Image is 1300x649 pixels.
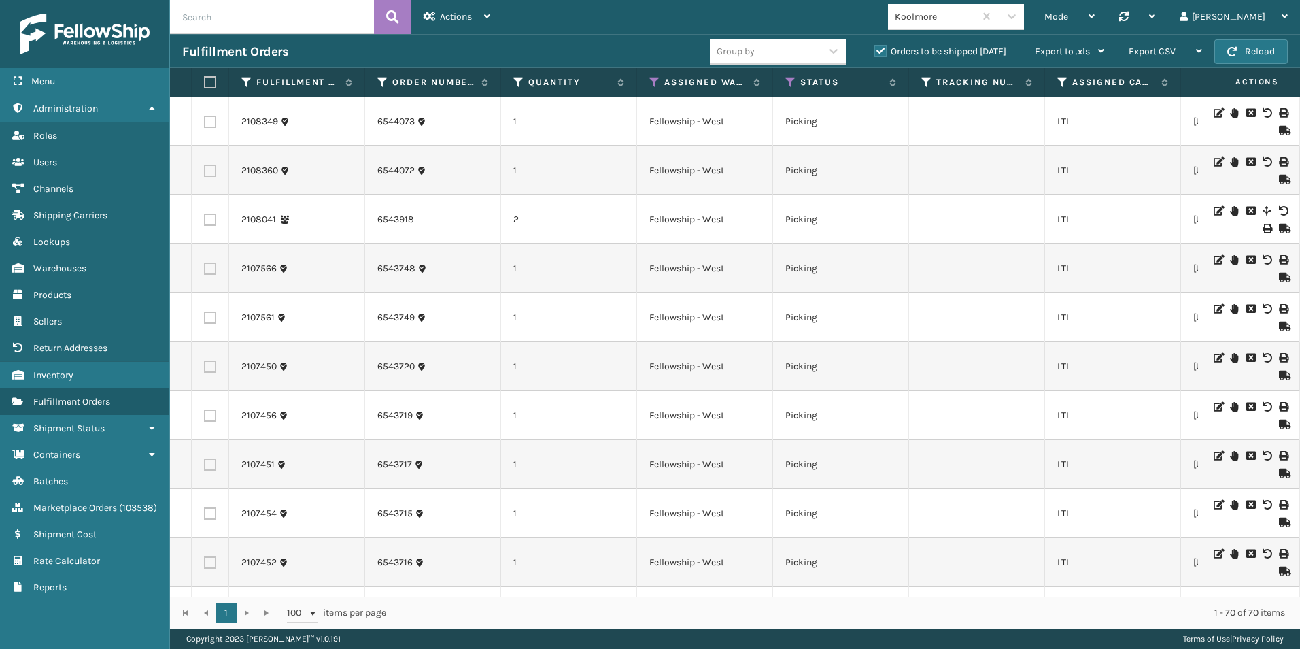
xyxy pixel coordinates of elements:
i: Edit [1214,500,1222,510]
i: Void BOL [1263,500,1271,510]
a: Privacy Policy [1232,634,1284,644]
td: Fellowship - West [637,342,773,391]
label: Assigned Warehouse [664,76,747,88]
i: Edit [1214,549,1222,559]
i: Mark as Shipped [1279,126,1287,135]
a: 6543720 [377,360,415,373]
a: 6544072 [377,164,415,178]
a: 2107561 [241,311,275,324]
i: Edit [1214,157,1222,167]
td: LTL [1045,391,1181,440]
i: Cancel Fulfillment Order [1246,451,1254,461]
span: Lookups [33,236,70,248]
a: 2107454 [241,507,277,520]
td: Picking [773,195,909,244]
td: LTL [1045,587,1181,636]
td: 2 [501,195,637,244]
i: Mark as Shipped [1279,273,1287,282]
td: Picking [773,146,909,195]
label: Order Number [392,76,475,88]
span: Export CSV [1129,46,1176,57]
a: 2107450 [241,360,277,373]
td: Fellowship - West [637,489,773,538]
i: Print BOL [1279,108,1287,118]
span: Mode [1044,11,1068,22]
i: Mark as Shipped [1279,371,1287,380]
i: Edit [1214,451,1222,461]
td: 1 [501,293,637,342]
a: 6543715 [377,507,413,520]
i: Cancel Fulfillment Order [1246,549,1254,559]
td: LTL [1045,342,1181,391]
i: Cancel Fulfillment Order [1246,402,1254,412]
span: Channels [33,183,73,195]
span: items per page [287,603,386,623]
td: LTL [1045,97,1181,146]
a: 6543716 [377,556,413,569]
i: Void BOL [1263,451,1271,461]
span: Warehouses [33,263,86,274]
td: 1 [501,587,637,636]
td: Fellowship - West [637,391,773,440]
i: Void BOL [1263,304,1271,314]
i: Mark as Shipped [1279,322,1287,331]
a: 2108349 [241,115,278,129]
label: Fulfillment Order Id [256,76,339,88]
i: On Hold [1230,206,1238,216]
p: Copyright 2023 [PERSON_NAME]™ v 1.0.191 [186,629,341,649]
i: Cancel Fulfillment Order [1246,304,1254,314]
td: 1 [501,342,637,391]
td: LTL [1045,293,1181,342]
a: 2107452 [241,556,277,569]
td: Picking [773,391,909,440]
i: Print BOL [1279,451,1287,461]
td: Fellowship - West [637,195,773,244]
i: Void BOL [1263,157,1271,167]
td: 1 [501,244,637,293]
span: Menu [31,76,55,87]
td: LTL [1045,440,1181,489]
td: Picking [773,538,909,587]
td: LTL [1045,146,1181,195]
span: Inventory [33,369,73,381]
i: Mark as Shipped [1279,567,1287,576]
span: Fulfillment Orders [33,396,110,407]
td: Fellowship - West [637,440,773,489]
button: Reload [1214,39,1288,64]
i: Void BOL [1263,549,1271,559]
div: Group by [717,44,755,59]
label: Status [800,76,883,88]
td: Fellowship - West [637,293,773,342]
span: Batches [33,476,68,487]
a: 6544073 [377,115,415,129]
i: Mark as Shipped [1279,420,1287,429]
a: 1 [216,603,237,623]
i: Cancel Fulfillment Order [1246,108,1254,118]
i: Print BOL [1279,500,1287,510]
i: Void BOL [1263,402,1271,412]
i: Edit [1214,255,1222,265]
a: 6543719 [377,409,413,422]
td: LTL [1045,538,1181,587]
span: Actions [440,11,472,22]
h3: Fulfillment Orders [182,44,288,60]
td: Picking [773,342,909,391]
i: Void BOL [1279,206,1287,216]
a: 6543717 [377,458,412,471]
i: Cancel Fulfillment Order [1246,255,1254,265]
span: ( 103538 ) [119,502,157,514]
td: Picking [773,489,909,538]
i: Edit [1214,402,1222,412]
i: Void BOL [1263,255,1271,265]
i: On Hold [1230,353,1238,363]
td: Picking [773,97,909,146]
span: Users [33,156,57,168]
td: Picking [773,293,909,342]
td: 1 [501,97,637,146]
div: 1 - 70 of 70 items [405,606,1285,620]
i: Print BOL [1263,224,1271,233]
td: LTL [1045,489,1181,538]
i: On Hold [1230,157,1238,167]
span: Shipping Carriers [33,210,107,221]
td: LTL [1045,244,1181,293]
